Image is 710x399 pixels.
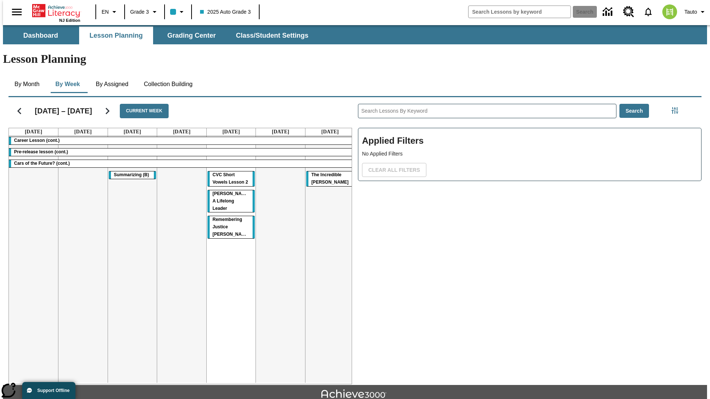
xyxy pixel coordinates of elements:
[23,31,58,40] span: Dashboard
[138,75,199,93] button: Collection Building
[213,172,248,185] span: CVC Short Vowels Lesson 2
[10,102,29,120] button: Previous
[155,27,229,44] button: Grading Center
[130,8,149,16] span: Grade 3
[3,94,352,384] div: Calendar
[362,132,697,150] h2: Applied Filters
[9,137,355,144] div: Career Lesson (cont.)
[98,102,117,120] button: Next
[469,6,571,18] input: search field
[358,104,616,118] input: Search Lessons By Keyword
[213,191,251,211] span: Dianne Feinstein: A Lifelong Leader
[73,128,93,136] a: September 23, 2025
[213,217,250,237] span: Remembering Justice O'Connor
[32,3,80,23] div: Home
[662,4,677,19] img: avatar image
[114,172,149,177] span: Summarizing (B)
[9,160,355,167] div: Cars of the Future? (cont.)
[98,5,122,18] button: Language: EN, Select a language
[9,75,45,93] button: By Month
[682,5,710,18] button: Profile/Settings
[619,2,639,22] a: Resource Center, Will open in new tab
[23,128,44,136] a: September 22, 2025
[658,2,682,21] button: Select a new avatar
[236,31,308,40] span: Class/Student Settings
[200,8,251,16] span: 2025 Auto Grade 3
[90,75,134,93] button: By Assigned
[172,128,192,136] a: September 25, 2025
[120,104,169,118] button: Current Week
[598,2,619,22] a: Data Center
[102,8,109,16] span: EN
[59,18,80,23] span: NJ Edition
[221,128,241,136] a: September 26, 2025
[362,150,697,158] p: No Applied Filters
[89,31,143,40] span: Lesson Planning
[306,171,354,186] div: The Incredible Kellee Edwards
[14,149,68,154] span: Pre-release lesson (cont.)
[14,161,70,166] span: Cars of the Future? (cont.)
[270,128,291,136] a: September 27, 2025
[311,172,349,185] span: The Incredible Kellee Edwards
[109,171,156,179] div: Summarizing (B)
[207,171,255,186] div: CVC Short Vowels Lesson 2
[3,25,707,44] div: SubNavbar
[35,106,92,115] h2: [DATE] – [DATE]
[127,5,162,18] button: Grade: Grade 3, Select a grade
[230,27,314,44] button: Class/Student Settings
[639,2,658,21] a: Notifications
[32,3,80,18] a: Home
[167,5,189,18] button: Class color is light blue. Change class color
[122,128,142,136] a: September 24, 2025
[3,52,707,66] h1: Lesson Planning
[9,149,355,156] div: Pre-release lesson (cont.)
[358,128,701,181] div: Applied Filters
[79,27,153,44] button: Lesson Planning
[4,27,78,44] button: Dashboard
[14,138,60,143] span: Career Lesson (cont.)
[207,216,255,238] div: Remembering Justice O'Connor
[22,382,75,399] button: Support Offline
[667,103,682,118] button: Filters Side menu
[320,128,340,136] a: September 28, 2025
[49,75,86,93] button: By Week
[684,8,697,16] span: Tauto
[37,388,70,393] span: Support Offline
[207,190,255,212] div: Dianne Feinstein: A Lifelong Leader
[3,27,315,44] div: SubNavbar
[619,104,649,118] button: Search
[6,1,28,23] button: Open side menu
[352,94,701,384] div: Search
[167,31,216,40] span: Grading Center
